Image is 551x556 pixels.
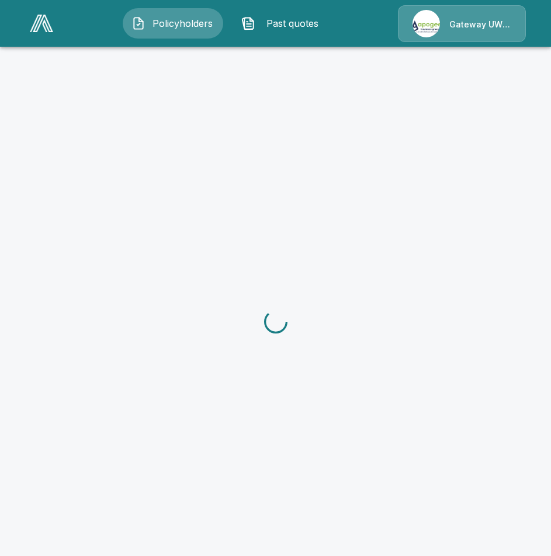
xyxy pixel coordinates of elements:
img: Policyholders Icon [131,16,145,30]
button: Policyholders IconPolicyholders [123,8,223,39]
img: Past quotes Icon [241,16,255,30]
img: AA Logo [30,15,53,32]
span: Policyholders [150,16,214,30]
button: Past quotes IconPast quotes [233,8,333,39]
span: Past quotes [260,16,324,30]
